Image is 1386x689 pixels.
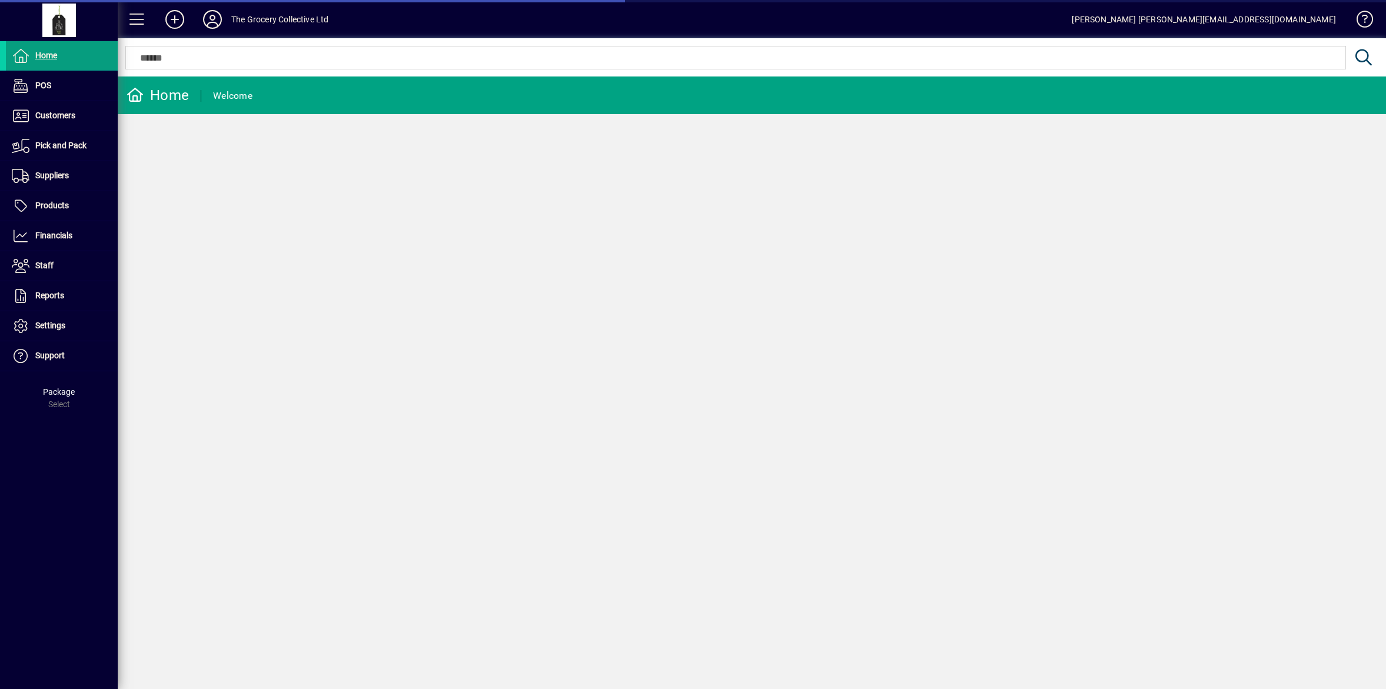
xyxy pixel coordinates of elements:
[213,86,252,105] div: Welcome
[127,86,189,105] div: Home
[35,261,54,270] span: Staff
[6,281,118,311] a: Reports
[6,161,118,191] a: Suppliers
[35,291,64,300] span: Reports
[231,10,329,29] div: The Grocery Collective Ltd
[35,351,65,360] span: Support
[43,387,75,397] span: Package
[6,221,118,251] a: Financials
[35,171,69,180] span: Suppliers
[35,111,75,120] span: Customers
[35,141,87,150] span: Pick and Pack
[194,9,231,30] button: Profile
[6,101,118,131] a: Customers
[6,311,118,341] a: Settings
[35,51,57,60] span: Home
[6,251,118,281] a: Staff
[6,191,118,221] a: Products
[6,341,118,371] a: Support
[1348,2,1371,41] a: Knowledge Base
[35,201,69,210] span: Products
[35,321,65,330] span: Settings
[156,9,194,30] button: Add
[35,81,51,90] span: POS
[6,131,118,161] a: Pick and Pack
[1072,10,1336,29] div: [PERSON_NAME] [PERSON_NAME][EMAIL_ADDRESS][DOMAIN_NAME]
[35,231,72,240] span: Financials
[6,71,118,101] a: POS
